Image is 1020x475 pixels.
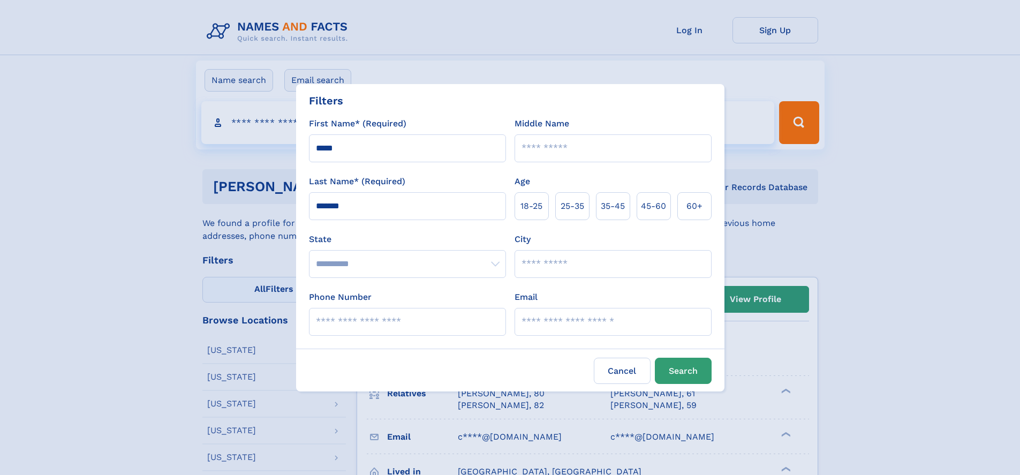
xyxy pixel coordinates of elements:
label: Phone Number [309,291,372,304]
label: City [515,233,531,246]
span: 18‑25 [520,200,542,213]
label: First Name* (Required) [309,117,406,130]
span: 35‑45 [601,200,625,213]
label: Last Name* (Required) [309,175,405,188]
div: Filters [309,93,343,109]
span: 60+ [686,200,702,213]
label: Email [515,291,538,304]
label: Middle Name [515,117,569,130]
span: 25‑35 [561,200,584,213]
label: State [309,233,506,246]
label: Age [515,175,530,188]
button: Search [655,358,712,384]
span: 45‑60 [641,200,666,213]
label: Cancel [594,358,651,384]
